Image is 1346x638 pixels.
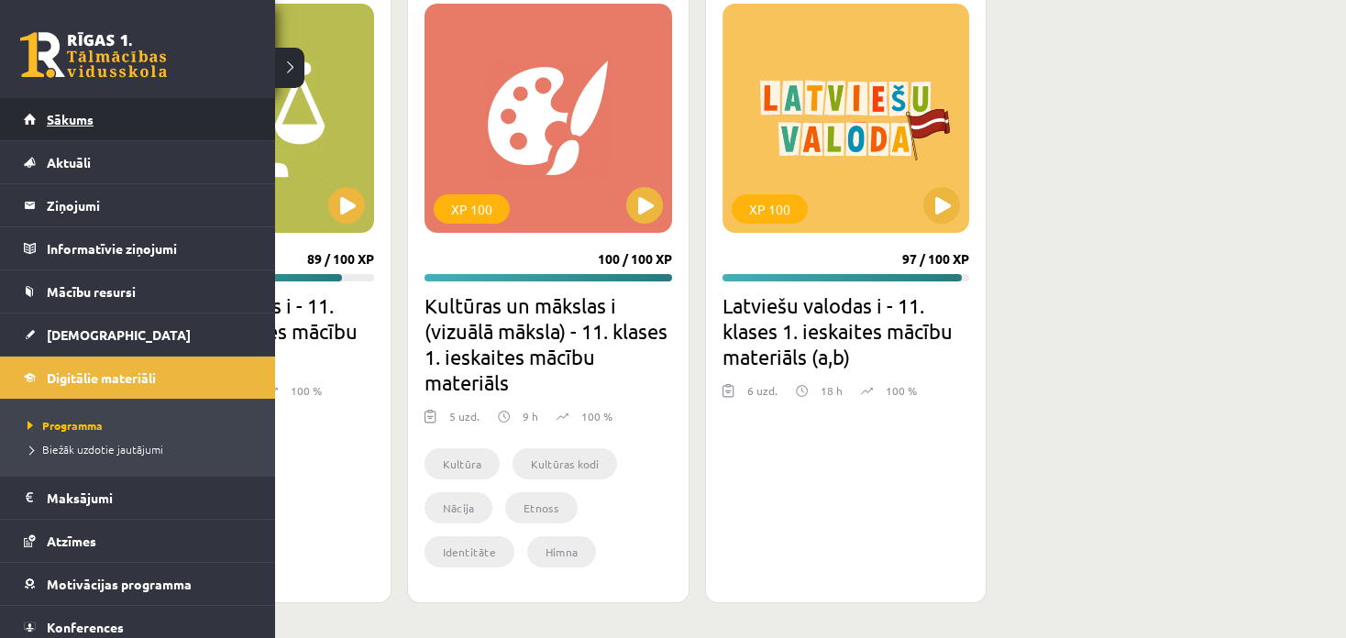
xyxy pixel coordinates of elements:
li: Nācija [425,492,492,523]
a: Maksājumi [24,477,252,519]
span: Atzīmes [47,533,96,549]
li: Etnoss [505,492,578,523]
div: 6 uzd. [747,382,778,410]
a: Ziņojumi [24,184,252,226]
a: Biežāk uzdotie jautājumi [23,441,257,457]
li: Kultūras kodi [513,448,617,479]
legend: Ziņojumi [47,184,252,226]
span: Konferences [47,619,124,635]
div: XP 100 [434,194,510,224]
p: 100 % [581,408,612,424]
span: Motivācijas programma [47,576,192,592]
li: Identitāte [425,536,514,567]
a: Informatīvie ziņojumi [24,227,252,269]
span: [DEMOGRAPHIC_DATA] [47,326,191,343]
legend: Informatīvie ziņojumi [47,227,252,269]
span: Biežāk uzdotie jautājumi [23,442,163,456]
p: 100 % [886,382,917,399]
a: Mācību resursi [24,270,252,313]
li: Himna [527,536,596,567]
a: Atzīmes [24,520,252,562]
h2: Kultūras un mākslas i (vizuālā māksla) - 11. klases 1. ieskaites mācību materiāls [425,292,671,395]
p: 100 % [291,382,322,399]
span: Sākums [47,111,94,127]
p: 18 h [821,382,843,399]
legend: Maksājumi [47,477,252,519]
h2: Latviešu valodas i - 11. klases 1. ieskaites mācību materiāls (a,b) [723,292,969,369]
span: Aktuāli [47,154,91,170]
a: Digitālie materiāli [24,357,252,399]
a: Programma [23,417,257,434]
div: XP 100 [732,194,808,224]
a: Aktuāli [24,141,252,183]
li: Kultūra [425,448,500,479]
span: Mācību resursi [47,283,136,300]
span: Digitālie materiāli [47,369,156,386]
p: 9 h [523,408,538,424]
a: Motivācijas programma [24,563,252,605]
span: Programma [23,418,103,433]
a: Sākums [24,98,252,140]
a: [DEMOGRAPHIC_DATA] [24,313,252,356]
a: Rīgas 1. Tālmācības vidusskola [20,32,167,78]
div: 5 uzd. [449,408,480,435]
